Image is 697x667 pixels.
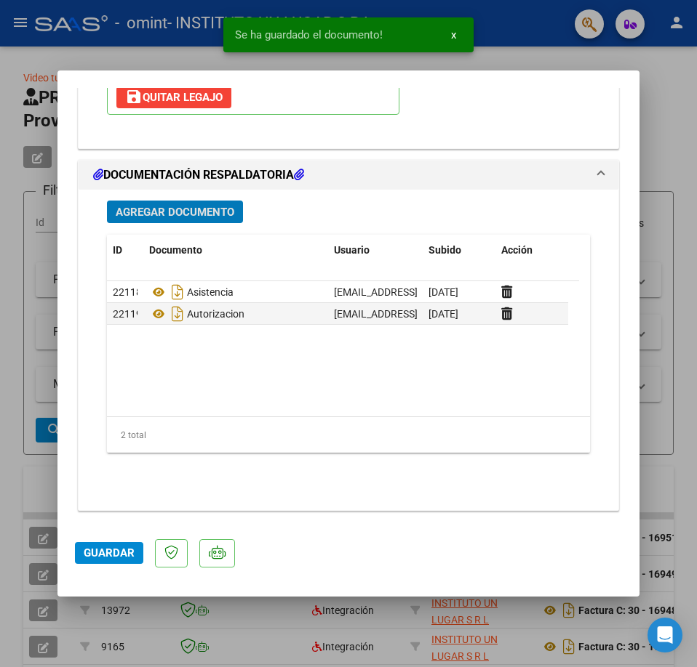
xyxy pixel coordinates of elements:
button: Agregar Documento [107,201,243,223]
span: Agregar Documento [116,206,234,219]
datatable-header-cell: Documento [143,235,328,266]
span: Subido [429,244,461,256]
span: [DATE] [429,286,458,298]
h1: DOCUMENTACIÓN RESPALDATORIA [93,166,304,184]
span: Guardar [84,546,135,559]
span: Acción [501,244,533,256]
datatable-header-cell: ID [107,235,143,266]
div: Open Intercom Messenger [648,618,682,652]
button: Guardar [75,542,143,564]
span: [EMAIL_ADDRESS][DOMAIN_NAME] - Instituto Un Lugar Srl [334,286,599,298]
span: Usuario [334,244,370,256]
span: ID [113,244,122,256]
span: 22118 [113,286,142,298]
div: DOCUMENTACIÓN RESPALDATORIA [79,190,618,510]
div: 2 total [107,417,590,453]
datatable-header-cell: Usuario [328,235,423,266]
span: Asistencia [149,286,234,298]
button: Quitar Legajo [116,86,231,108]
span: Se ha guardado el documento! [235,28,383,42]
i: Descargar documento [168,302,187,326]
mat-expansion-panel-header: DOCUMENTACIÓN RESPALDATORIA [79,161,618,190]
span: x [451,28,456,41]
span: Autorizacion [149,308,244,320]
datatable-header-cell: Acción [495,235,568,266]
datatable-header-cell: Subido [423,235,495,266]
i: Descargar documento [168,280,187,304]
span: 22119 [113,308,142,320]
span: [EMAIL_ADDRESS][DOMAIN_NAME] - Instituto Un Lugar Srl [334,308,599,320]
button: x [439,22,468,48]
span: [DATE] [429,308,458,320]
span: Documento [149,244,202,256]
span: Quitar Legajo [125,91,223,104]
mat-icon: save [125,88,143,105]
